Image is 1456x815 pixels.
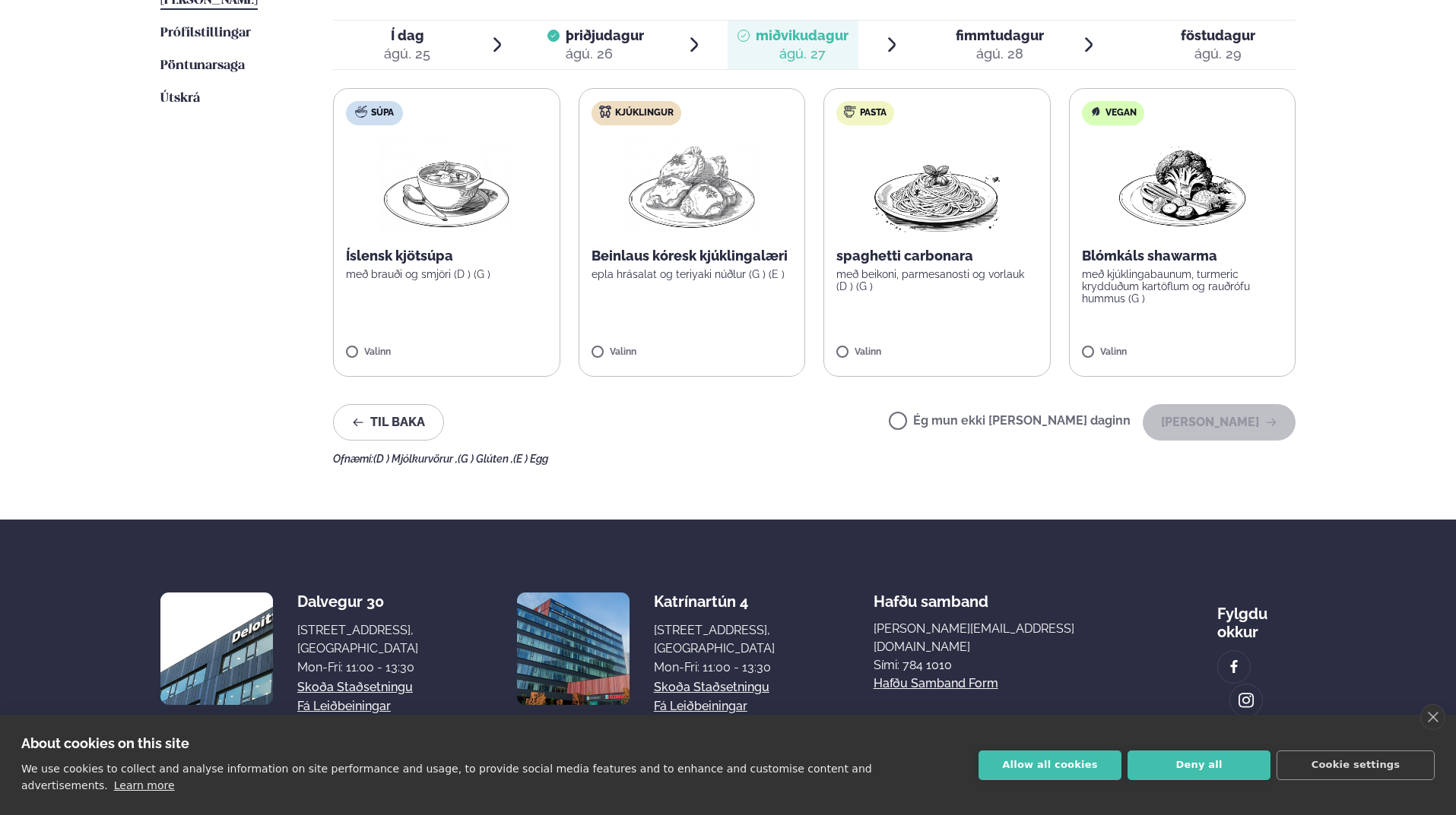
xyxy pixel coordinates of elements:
[1218,651,1250,683] a: image alt
[874,620,1118,656] a: [PERSON_NAME][EMAIL_ADDRESS][DOMAIN_NAME]
[654,697,747,715] a: Fá leiðbeiningar
[297,659,418,677] div: Mon-Fri: 11:00 - 13:30
[874,580,988,611] span: Hafðu samband
[384,27,430,45] span: Í dag
[1090,106,1102,118] img: Vegan.svg
[21,735,189,751] strong: About cookies on this site
[114,779,175,791] a: Learn more
[654,659,775,677] div: Mon-Fri: 11:00 - 13:30
[1128,750,1270,780] button: Deny all
[1082,247,1283,265] p: Blómkáls shawarma
[1230,684,1262,716] a: image alt
[297,697,391,715] a: Fá leiðbeiningar
[654,592,775,611] div: Katrínartún 4
[1277,750,1435,780] button: Cookie settings
[297,592,418,611] div: Dalvegur 30
[458,453,513,465] span: (G ) Glúten ,
[160,92,200,105] span: Útskrá
[1115,137,1249,235] img: Vegan.png
[355,106,367,118] img: soup.svg
[956,45,1044,63] div: ágú. 28
[654,678,769,697] a: Skoða staðsetningu
[160,59,245,72] span: Pöntunarsaga
[592,268,793,280] p: epla hrásalat og teriyaki núðlur (G ) (E )
[1181,27,1255,43] span: föstudagur
[160,27,251,39] span: Prófílstillingar
[371,107,394,119] span: Súpa
[836,247,1038,265] p: spaghetti carbonara
[654,621,775,658] div: [STREET_ADDRESS], [GEOGRAPHIC_DATA]
[566,45,644,63] div: ágú. 26
[346,247,547,265] p: Íslensk kjötsúpa
[333,453,1296,465] div: Ofnæmi:
[297,621,418,658] div: [STREET_ADDRESS], [GEOGRAPHIC_DATA]
[592,247,793,265] p: Beinlaus kóresk kjúklingalæri
[566,27,644,43] span: þriðjudagur
[599,106,611,118] img: chicken.svg
[379,137,513,235] img: Soup.png
[333,404,444,441] button: Til baka
[1420,704,1445,730] a: close
[346,268,547,280] p: með brauði og smjöri (D ) (G )
[160,24,251,43] a: Prófílstillingar
[874,656,1118,674] p: Sími: 784 1010
[160,57,245,75] a: Pöntunarsaga
[1226,659,1242,676] img: image alt
[874,674,998,693] a: Hafðu samband form
[160,90,200,108] a: Útskrá
[756,27,849,43] span: miðvikudagur
[160,592,273,705] img: image alt
[1238,692,1255,709] img: image alt
[384,45,430,63] div: ágú. 25
[860,107,887,119] span: Pasta
[1217,592,1296,641] div: Fylgdu okkur
[1082,268,1283,305] p: með kjúklingabaunum, turmeric krydduðum kartöflum og rauðrófu hummus (G )
[373,453,458,465] span: (D ) Mjólkurvörur ,
[756,45,849,63] div: ágú. 27
[1181,45,1255,63] div: ágú. 29
[956,27,1044,43] span: fimmtudagur
[513,453,548,465] span: (E ) Egg
[979,750,1121,780] button: Allow all cookies
[836,268,1038,292] p: með beikoni, parmesanosti og vorlauk (D ) (G )
[517,592,630,705] img: image alt
[844,106,856,118] img: pasta.svg
[870,137,1004,235] img: Spagetti.png
[1143,404,1296,441] button: [PERSON_NAME]
[297,678,413,697] a: Skoða staðsetningu
[21,763,872,791] p: We use cookies to collect and analyse information on site performance and usage, to provide socia...
[625,137,759,235] img: Chicken-thighs.png
[615,107,674,119] span: Kjúklingur
[1105,107,1137,119] span: Vegan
